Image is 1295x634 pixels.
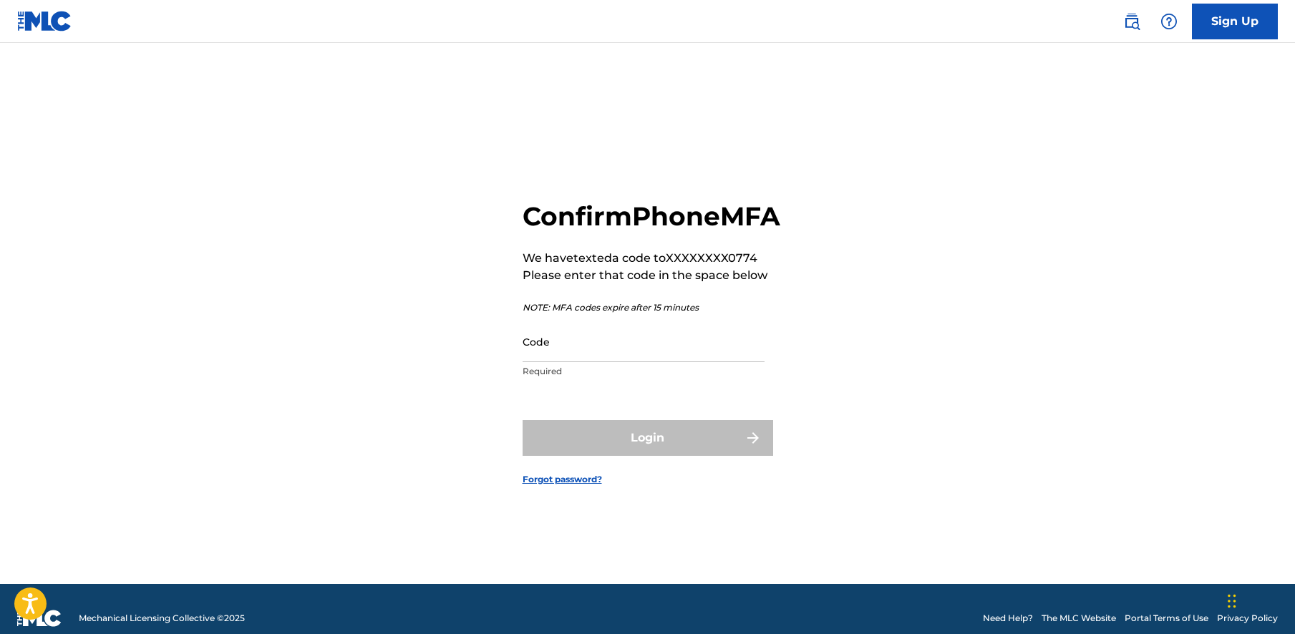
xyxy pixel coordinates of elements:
img: logo [17,610,62,627]
a: Sign Up [1192,4,1278,39]
div: Drag [1228,580,1236,623]
a: Forgot password? [523,473,602,486]
a: The MLC Website [1042,612,1116,625]
img: search [1123,13,1140,30]
h2: Confirm Phone MFA [523,200,780,233]
a: Public Search [1117,7,1146,36]
p: Required [523,365,765,378]
a: Portal Terms of Use [1125,612,1208,625]
span: Mechanical Licensing Collective © 2025 [79,612,245,625]
img: MLC Logo [17,11,72,31]
iframe: Chat Widget [1223,565,1295,634]
div: Help [1155,7,1183,36]
a: Privacy Policy [1217,612,1278,625]
img: help [1160,13,1178,30]
p: Please enter that code in the space below [523,267,780,284]
a: Need Help? [983,612,1033,625]
p: NOTE: MFA codes expire after 15 minutes [523,301,780,314]
p: We have texted a code to XXXXXXXX0774 [523,250,780,267]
